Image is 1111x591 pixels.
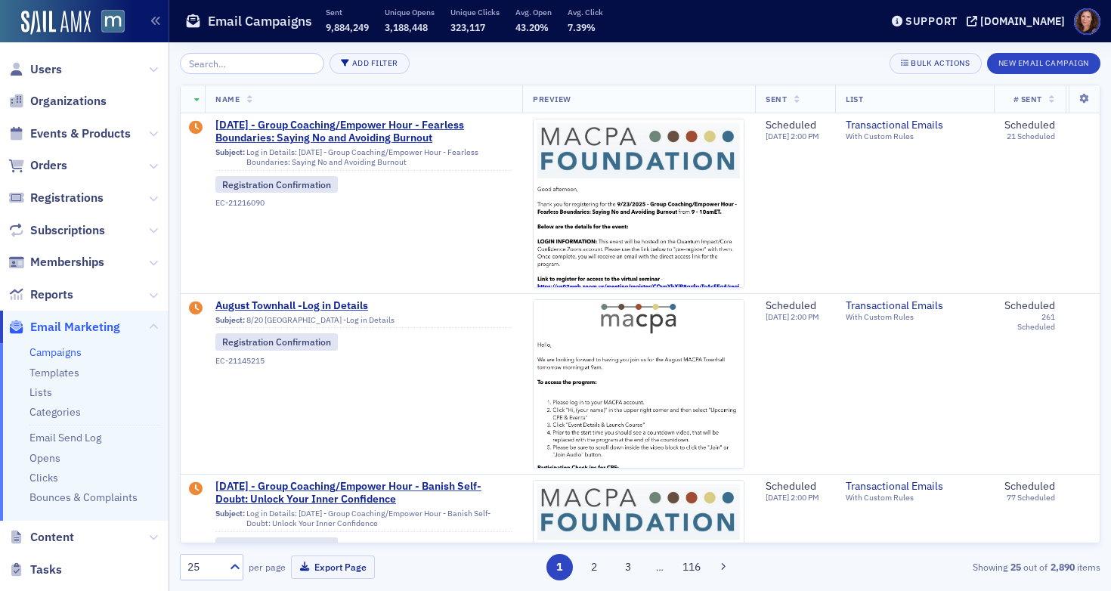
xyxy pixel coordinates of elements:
a: View Homepage [91,10,125,36]
a: Users [8,61,62,78]
span: Events & Products [30,125,131,142]
a: Memberships [8,254,104,271]
div: EC-21145215 [215,356,512,366]
span: [DATE] [766,492,791,503]
a: Reports [8,286,73,303]
span: [DATE] [766,131,791,141]
div: Support [905,14,958,28]
p: Avg. Open [515,7,552,17]
img: SailAMX [21,11,91,35]
div: EC-21216090 [215,198,512,208]
span: Email Marketing [30,319,120,336]
h1: Email Campaigns [208,12,312,30]
span: 323,117 [450,21,485,33]
button: [DOMAIN_NAME] [967,16,1070,26]
span: List [846,94,863,104]
a: Email Send Log [29,431,101,444]
img: email-preview-2967.jpeg [534,119,744,583]
span: [DATE] [766,311,791,322]
span: Organizations [30,93,107,110]
button: 1 [546,554,573,580]
label: per page [249,560,286,574]
div: [DOMAIN_NAME] [980,14,1065,28]
span: Registrations [30,190,104,206]
span: Preview [533,94,571,104]
div: 261 Scheduled [1004,312,1055,332]
span: Subscriptions [30,222,105,239]
div: Registration Confirmation [215,333,338,350]
a: Organizations [8,93,107,110]
div: 77 Scheduled [1007,493,1055,503]
div: Draft [189,482,203,497]
span: Subject: [215,509,245,528]
span: Name [215,94,240,104]
button: Add Filter [330,53,410,74]
a: August Townhall -Log in Details [215,299,512,313]
a: Bounces & Complaints [29,490,138,504]
a: Transactional Emails [846,480,983,494]
span: Users [30,61,62,78]
div: Scheduled [766,480,819,494]
span: 3,188,448 [385,21,428,33]
span: Tasks [30,562,62,578]
div: Scheduled [1004,299,1055,313]
a: New Email Campaign [987,55,1100,69]
button: 116 [679,554,705,580]
div: With Custom Rules [846,312,983,322]
span: Content [30,529,74,546]
a: Categories [29,405,81,419]
a: [DATE] - Group Coaching/Empower Hour - Fearless Boundaries: Saying No and Avoiding Burnout [215,119,512,145]
a: Content [8,529,74,546]
p: Unique Clicks [450,7,500,17]
div: Log in Details: [DATE] - Group Coaching/Empower Hour - Banish Self-Doubt: Unlock Your Inner Confi... [215,509,512,532]
a: Orders [8,157,67,174]
a: Clicks [29,471,58,484]
p: Unique Opens [385,7,435,17]
div: Scheduled [766,119,819,132]
button: New Email Campaign [987,53,1100,74]
span: 43.20% [515,21,549,33]
div: 25 [187,559,221,575]
span: Profile [1074,8,1100,35]
div: Draft [189,302,203,317]
div: 21 Scheduled [1007,132,1055,141]
a: Opens [29,451,60,465]
a: Transactional Emails [846,299,983,313]
p: Avg. Click [568,7,603,17]
a: Subscriptions [8,222,105,239]
div: Showing out of items [804,560,1100,574]
a: Events & Products [8,125,131,142]
div: With Custom Rules [846,132,983,141]
button: 2 [580,554,607,580]
input: Search… [180,53,324,74]
div: Log in Details: [DATE] - Group Coaching/Empower Hour - Fearless Boundaries: Saying No and Avoidin... [215,147,512,171]
span: Subject: [215,147,245,167]
div: Bulk Actions [911,59,970,67]
button: Bulk Actions [890,53,981,74]
a: Transactional Emails [846,119,983,132]
button: Export Page [291,555,375,579]
a: [DATE] - Group Coaching/Empower Hour - Banish Self-Doubt: Unlock Your Inner Confidence [215,480,512,506]
strong: 25 [1007,560,1023,574]
span: 7.39% [568,21,596,33]
strong: 2,890 [1048,560,1077,574]
div: With Custom Rules [846,493,983,503]
span: 2:00 PM [791,131,819,141]
a: Registrations [8,190,104,206]
span: Memberships [30,254,104,271]
span: Sent [766,94,787,104]
span: 2:00 PM [791,492,819,503]
img: SailAMX [101,10,125,33]
a: Campaigns [29,345,82,359]
a: Lists [29,385,52,399]
div: Draft [189,121,203,136]
span: Orders [30,157,67,174]
a: Tasks [8,562,62,578]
